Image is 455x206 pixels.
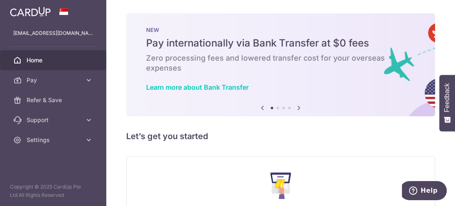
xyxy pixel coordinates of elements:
[126,130,435,143] h5: Let’s get you started
[27,56,81,64] span: Home
[146,37,415,50] h5: Pay internationally via Bank Transfer at $0 fees
[27,116,81,124] span: Support
[27,76,81,84] span: Pay
[443,83,451,112] span: Feedback
[126,13,435,116] img: Bank transfer banner
[439,75,455,131] button: Feedback - Show survey
[402,181,447,202] iframe: Opens a widget where you can find more information
[27,136,81,144] span: Settings
[146,27,415,33] p: NEW
[10,7,51,17] img: CardUp
[146,83,249,91] a: Learn more about Bank Transfer
[27,96,81,104] span: Refer & Save
[13,29,93,37] p: [EMAIL_ADDRESS][DOMAIN_NAME]
[146,53,415,73] h6: Zero processing fees and lowered transfer cost for your overseas expenses
[270,172,291,199] img: Make Payment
